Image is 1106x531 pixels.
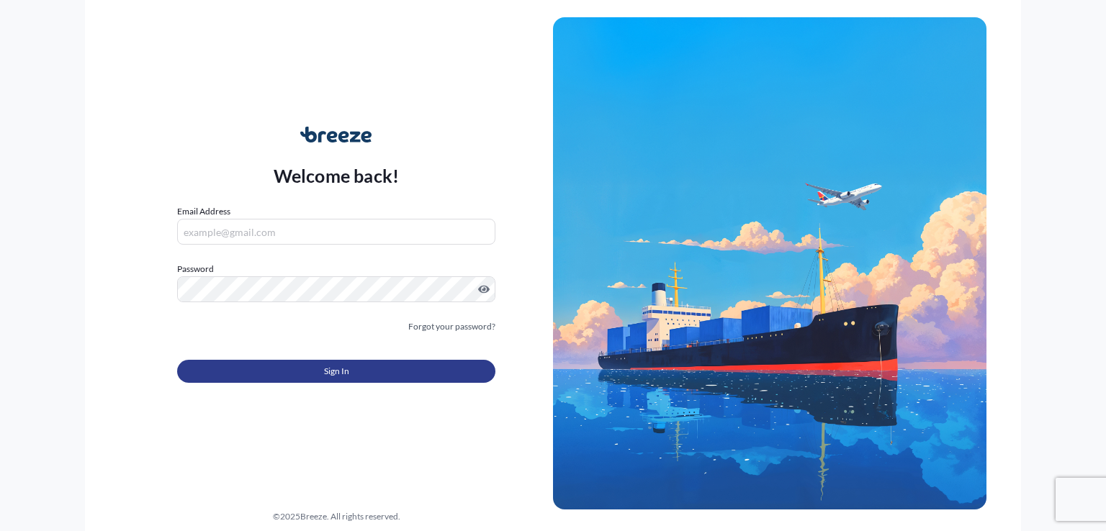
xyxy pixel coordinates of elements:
[274,164,400,187] p: Welcome back!
[478,283,490,295] button: Show password
[553,17,986,509] img: Ship illustration
[177,204,230,219] label: Email Address
[177,360,495,383] button: Sign In
[177,219,495,245] input: example@gmail.com
[120,509,553,524] div: © 2025 Breeze. All rights reserved.
[177,262,495,276] label: Password
[324,364,349,378] span: Sign In
[408,319,495,334] a: Forgot your password?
